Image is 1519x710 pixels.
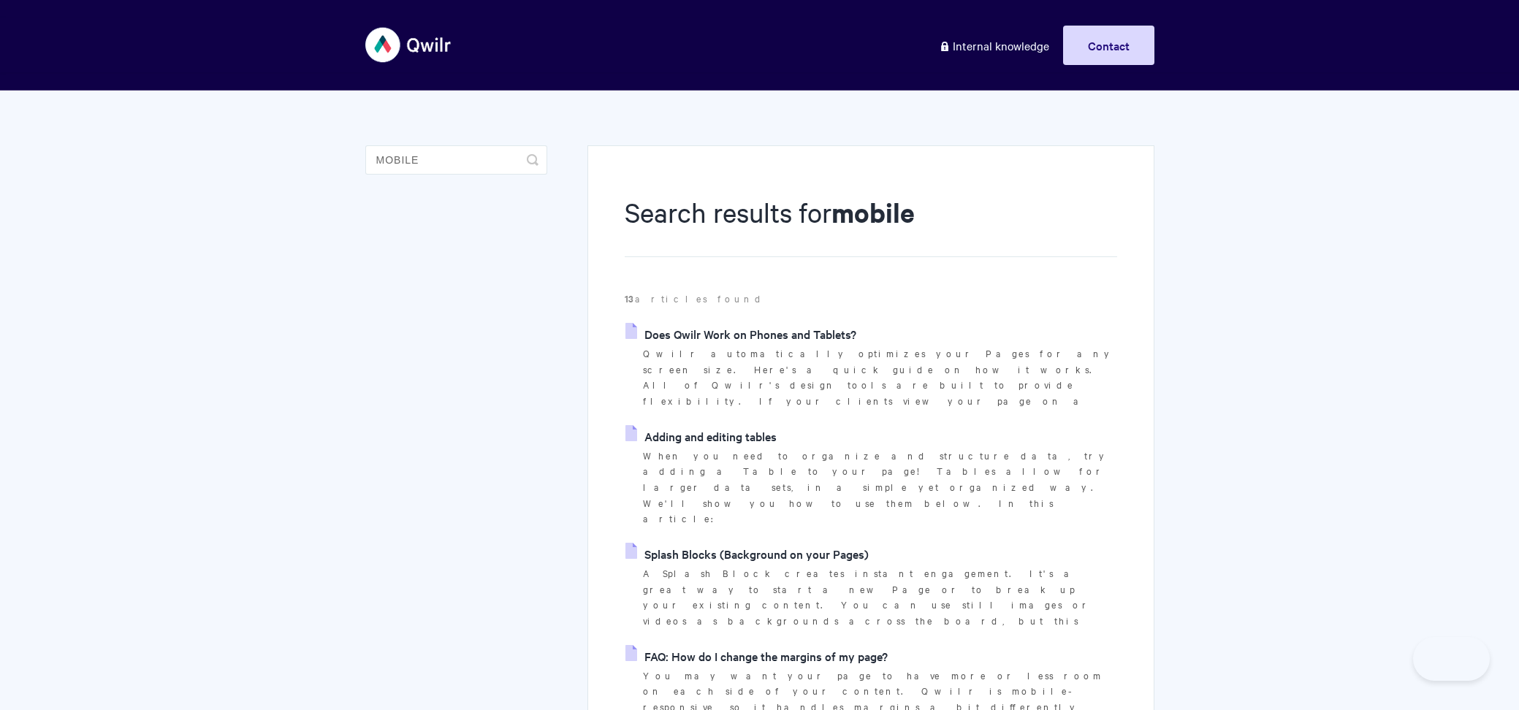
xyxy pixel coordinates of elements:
a: Adding and editing tables [625,425,777,447]
p: articles found [625,291,1116,307]
strong: 13 [625,291,635,305]
a: Contact [1063,26,1154,65]
p: Qwilr automatically optimizes your Pages for any screen size. Here's a quick guide on how it work... [643,346,1116,409]
img: Qwilr Help Center [365,18,452,72]
h1: Search results for [625,194,1116,257]
a: FAQ: How do I change the margins of my page? [625,645,888,667]
p: When you need to organize and structure data, try adding a Table to your page! Tables allow for l... [643,448,1116,527]
a: Does Qwilr Work on Phones and Tablets? [625,323,856,345]
a: Internal knowledge [928,26,1060,65]
strong: mobile [831,194,915,230]
a: Splash Blocks (Background on your Pages) [625,543,869,565]
p: A Splash Block creates instant engagement. It's a great way to start a new Page or to break up yo... [643,565,1116,629]
iframe: Toggle Customer Support [1413,637,1490,681]
input: Search [365,145,547,175]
